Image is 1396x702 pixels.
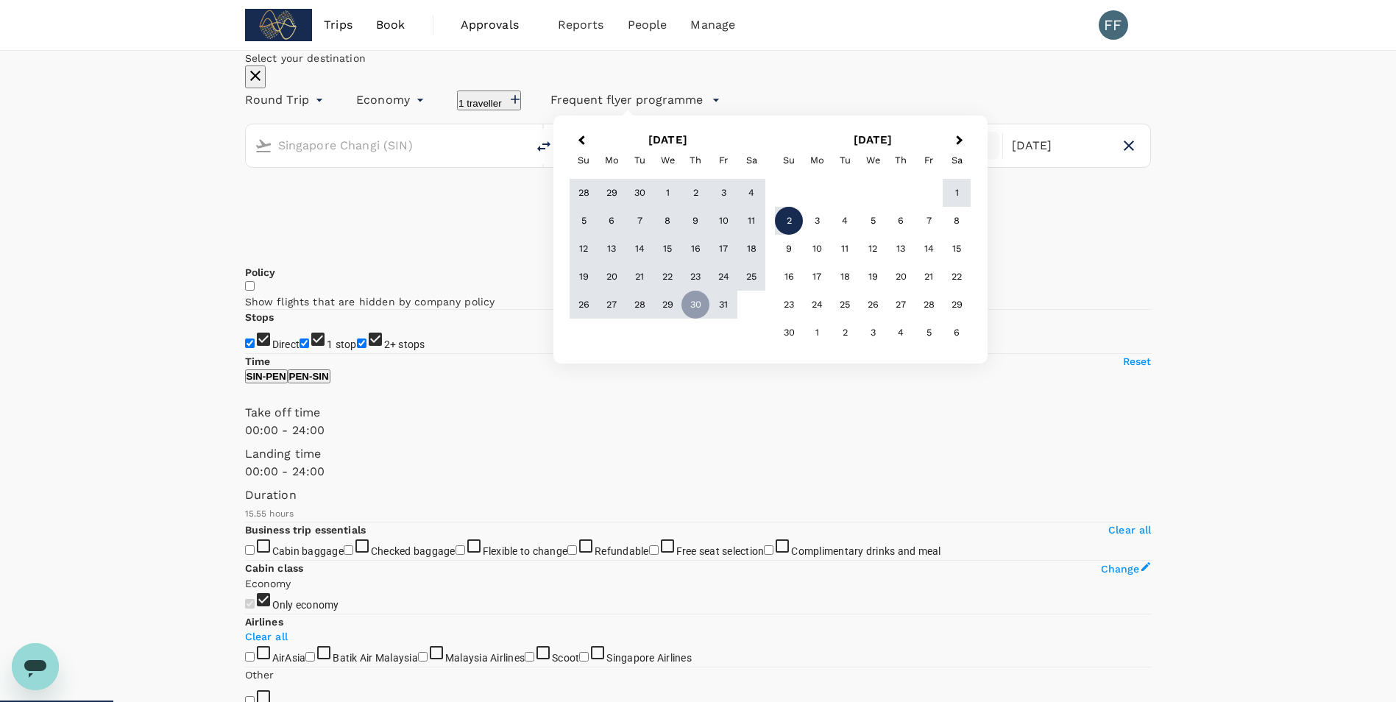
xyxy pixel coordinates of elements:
[1099,10,1128,40] div: FF
[344,545,353,555] input: Checked baggage
[775,291,803,319] div: Choose Sunday, November 23rd, 2025
[598,179,626,207] div: Choose Monday, September 29th, 2025
[943,179,971,207] div: Choose Saturday, November 1st, 2025
[859,207,887,235] div: Choose Wednesday, November 5th, 2025
[859,263,887,291] div: Choose Wednesday, November 19th, 2025
[887,291,915,319] div: Choose Thursday, November 27th, 2025
[681,235,709,263] div: Choose Thursday, October 16th, 2025
[803,146,831,174] div: Monday
[457,91,521,110] button: 1 traveller
[278,134,496,157] input: Depart from
[887,263,915,291] div: Choose Thursday, November 20th, 2025
[245,9,313,41] img: Subdimension Pte Ltd
[568,130,592,153] button: Previous Month
[775,179,971,347] div: Month November, 2025
[245,508,294,519] span: 15.55 hours
[550,91,720,109] button: Frequent flyer programme
[327,338,357,350] span: 1 stop
[461,16,534,34] span: Approvals
[570,291,598,319] div: Choose Sunday, October 26th, 2025
[626,179,653,207] div: Choose Tuesday, September 30th, 2025
[649,545,659,555] input: Free seat selection
[598,263,626,291] div: Choose Monday, October 20th, 2025
[775,207,803,235] div: Choose Sunday, November 2nd, 2025
[690,16,735,34] span: Manage
[770,133,976,146] h2: [DATE]
[831,291,859,319] div: Choose Tuesday, November 25th, 2025
[803,207,831,235] div: Choose Monday, November 3rd, 2025
[247,371,286,382] p: SIN - PEN
[887,146,915,174] div: Thursday
[628,16,667,34] span: People
[887,235,915,263] div: Choose Thursday, November 13th, 2025
[245,464,325,478] span: 00:00 - 24:00
[915,146,943,174] div: Friday
[245,545,255,555] input: Cabin baggage
[775,263,803,291] div: Choose Sunday, November 16th, 2025
[606,652,692,664] span: Singapore Airlines
[570,179,765,319] div: Month October, 2025
[709,146,737,174] div: Friday
[653,179,681,207] div: Choose Wednesday, October 1st, 2025
[737,263,765,291] div: Choose Saturday, October 25th, 2025
[803,235,831,263] div: Choose Monday, November 10th, 2025
[245,354,271,369] p: Time
[595,545,649,557] span: Refundable
[245,486,1152,504] p: Duration
[567,545,577,555] input: Refundable
[305,652,315,662] input: Batik Air Malaysia
[681,263,709,291] div: Choose Thursday, October 23rd, 2025
[949,130,973,153] button: Next Month
[272,599,339,611] span: Only economy
[456,545,465,555] input: Flexible to change
[245,404,1152,422] p: Take off time
[775,319,803,347] div: Choose Sunday, November 30th, 2025
[653,235,681,263] div: Choose Wednesday, October 15th, 2025
[272,545,344,557] span: Cabin baggage
[445,652,525,664] span: Malaysia Airlines
[598,291,626,319] div: Choose Monday, October 27th, 2025
[598,207,626,235] div: Choose Monday, October 6th, 2025
[943,291,971,319] div: Choose Saturday, November 29th, 2025
[653,263,681,291] div: Choose Wednesday, October 22nd, 2025
[570,146,598,174] div: Sunday
[803,291,831,319] div: Choose Monday, November 24th, 2025
[764,545,773,555] input: Complimentary drinks and meal
[245,423,325,437] span: 00:00 - 24:00
[676,545,765,557] span: Free seat selection
[384,338,425,350] span: 2+ stops
[1123,354,1152,369] p: Reset
[653,291,681,319] div: Choose Wednesday, October 29th, 2025
[245,667,1152,682] p: Other
[943,319,971,347] div: Choose Saturday, December 6th, 2025
[626,291,653,319] div: Choose Tuesday, October 28th, 2025
[681,207,709,235] div: Choose Thursday, October 9th, 2025
[376,16,405,34] span: Book
[943,146,971,174] div: Saturday
[831,146,859,174] div: Tuesday
[570,263,598,291] div: Choose Sunday, October 19th, 2025
[245,311,274,323] strong: Stops
[831,207,859,235] div: Choose Tuesday, November 4th, 2025
[803,263,831,291] div: Choose Monday, November 17th, 2025
[245,616,283,628] strong: Airlines
[681,179,709,207] div: Choose Thursday, October 2nd, 2025
[333,652,418,664] span: Batik Air Malaysia
[626,207,653,235] div: Choose Tuesday, October 7th, 2025
[681,146,709,174] div: Thursday
[859,319,887,347] div: Choose Wednesday, December 3rd, 2025
[245,524,366,536] strong: Business trip essentials
[245,576,1152,591] p: Economy
[356,88,428,112] div: Economy
[653,207,681,235] div: Choose Wednesday, October 8th, 2025
[245,294,1152,309] p: Show flights that are hidden by company policy
[598,235,626,263] div: Choose Monday, October 13th, 2025
[483,545,568,557] span: Flexible to change
[1006,132,1114,160] div: [DATE]
[887,207,915,235] div: Choose Thursday, November 6th, 2025
[245,338,255,348] input: Direct
[579,652,589,662] input: Singapore Airlines
[915,291,943,319] div: Choose Friday, November 28th, 2025
[12,643,59,690] iframe: Button to launch messaging window
[915,207,943,235] div: Choose Friday, November 7th, 2025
